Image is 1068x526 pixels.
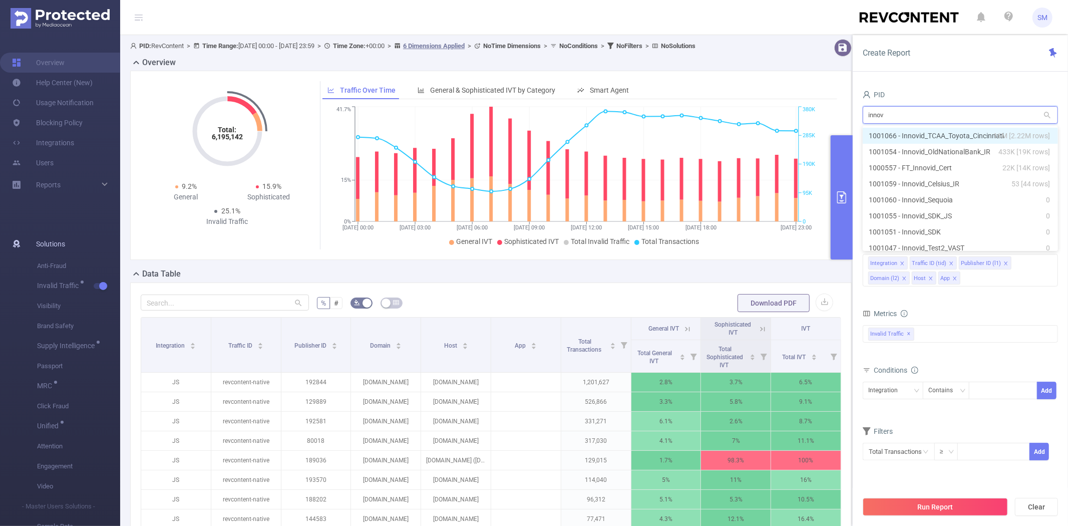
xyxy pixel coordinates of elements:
[631,470,701,489] p: 5%
[912,257,946,270] div: Traffic ID (tid)
[12,113,83,133] a: Blocking Policy
[680,356,685,359] i: icon: caret-down
[701,490,771,509] p: 5.3%
[36,175,61,195] a: Reports
[351,392,421,411] p: [DOMAIN_NAME]
[145,192,227,202] div: General
[541,42,550,50] span: >
[949,261,954,267] i: icon: close
[342,224,374,231] tspan: [DATE] 00:00
[12,93,94,113] a: Usage Notification
[701,431,771,450] p: 7%
[281,431,351,450] p: 80018
[686,340,700,372] i: Filter menu
[561,392,631,411] p: 526,866
[332,345,337,348] i: icon: caret-down
[1046,226,1050,237] span: 0
[141,431,211,450] p: JS
[37,256,120,276] span: Anti-Fraud
[421,470,491,489] p: [DOMAIN_NAME]
[141,470,211,489] p: JS
[190,341,196,347] div: Sort
[811,353,817,356] i: icon: caret-up
[141,451,211,470] p: JS
[462,345,468,348] i: icon: caret-down
[141,412,211,431] p: JS
[783,354,808,361] span: Total IVT
[211,451,281,470] p: revcontent-native
[142,57,176,69] h2: Overview
[706,346,743,369] span: Total Sophisticated IVT
[771,490,841,509] p: 10.5%
[281,373,351,392] p: 192844
[961,257,1001,270] div: Publisher ID (l1)
[631,392,701,411] p: 3.3%
[771,412,841,431] p: 8.7%
[750,356,756,359] i: icon: caret-down
[182,182,197,190] span: 9.2%
[202,42,238,50] b: Time Range:
[418,87,425,94] i: icon: bar-chart
[281,490,351,509] p: 188202
[661,42,695,50] b: No Solutions
[531,341,537,344] i: icon: caret-up
[803,132,815,139] tspan: 285K
[456,237,492,245] span: General IVT
[351,412,421,431] p: [DOMAIN_NAME]
[757,340,771,372] i: Filter menu
[952,276,957,282] i: icon: close
[771,451,841,470] p: 100%
[457,224,488,231] tspan: [DATE] 06:00
[212,133,243,141] tspan: 6,195,142
[130,43,139,49] i: icon: user
[1015,498,1058,516] button: Clear
[396,345,402,348] i: icon: caret-down
[281,412,351,431] p: 192581
[190,341,196,344] i: icon: caret-up
[559,42,598,50] b: No Conditions
[863,208,1058,224] li: 1001055 - Innovid_SDK_JS
[561,431,631,450] p: 317,030
[948,449,954,456] i: icon: down
[863,91,885,99] span: PID
[561,412,631,431] p: 331,271
[863,160,1058,176] li: 1000557 - FT_Innovid_Cert
[11,8,110,29] img: Protected Media
[863,240,1058,256] li: 1001047 - Innovid_Test2_VAST
[1029,443,1049,460] button: Add
[1002,162,1050,173] span: 22K [14K rows]
[263,182,282,190] span: 15.9%
[910,256,957,270] li: Traffic ID (tid)
[863,91,871,99] i: icon: user
[631,431,701,450] p: 4.1%
[332,341,337,344] i: icon: caret-up
[281,392,351,411] p: 129889
[141,392,211,411] p: JS
[701,451,771,470] p: 98.3%
[914,272,926,285] div: Host
[227,192,310,202] div: Sophisticated
[139,42,151,50] b: PID:
[738,294,810,312] button: Download PDF
[610,345,615,348] i: icon: caret-down
[331,341,337,347] div: Sort
[750,353,756,359] div: Sort
[421,412,491,431] p: [DOMAIN_NAME]
[868,256,908,270] li: Integration
[870,272,899,285] div: Domain (l2)
[802,325,811,332] span: IVT
[156,342,186,349] span: Integration
[685,224,717,231] tspan: [DATE] 18:00
[421,431,491,450] p: [DOMAIN_NAME]
[141,490,211,509] p: JS
[679,353,685,359] div: Sort
[430,86,555,94] span: General & Sophisticated IVT by Category
[998,146,1050,157] span: 433K [19K rows]
[37,382,56,389] span: MRC
[868,328,914,341] span: Invalid Traffic
[642,42,652,50] span: >
[567,338,603,353] span: Total Transactions
[616,42,642,50] b: No Filters
[130,42,695,50] span: RevContent [DATE] 00:00 - [DATE] 23:59 +00:00
[37,396,120,416] span: Click Fraud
